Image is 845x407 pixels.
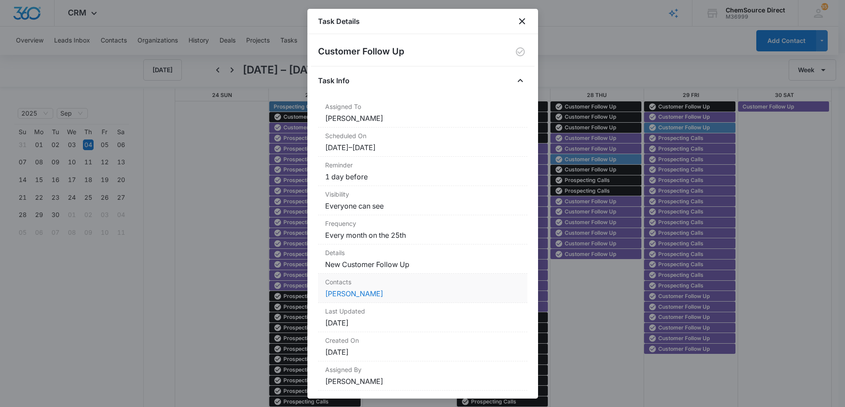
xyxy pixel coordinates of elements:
dt: Assigned By [325,365,520,374]
dd: [DATE] – [DATE] [325,142,520,153]
dd: New Customer Follow Up [325,259,520,270]
div: Created On[DATE] [318,332,527,361]
dt: Frequency [325,219,520,228]
div: Assigned By[PERSON_NAME] [318,361,527,391]
h2: Customer Follow Up [318,45,404,59]
dd: Everyone can see [325,201,520,211]
dd: [DATE] [325,347,520,357]
div: FrequencyEvery month on the 25th [318,215,527,244]
button: Close [513,74,527,88]
dt: Last Updated [325,306,520,316]
div: Last Updated[DATE] [318,303,527,332]
dd: [DATE] [325,318,520,328]
div: DetailsNew Customer Follow Up [318,244,527,274]
div: Contacts[PERSON_NAME] [318,274,527,303]
dt: Details [325,248,520,257]
dd: Every month on the 25th [325,230,520,240]
dd: 1 day before [325,171,520,182]
dd: [PERSON_NAME] [325,113,520,124]
dt: Reminder [325,160,520,170]
a: [PERSON_NAME] [325,289,383,298]
div: VisibilityEveryone can see [318,186,527,215]
dt: Contacts [325,277,520,287]
div: Assigned To[PERSON_NAME] [318,98,527,128]
div: Reminder1 day before [318,157,527,186]
button: close [517,16,527,27]
h1: Task Details [318,16,360,27]
dt: Scheduled On [325,131,520,140]
div: Scheduled On[DATE]–[DATE] [318,128,527,157]
dd: [PERSON_NAME] [325,376,520,387]
dt: Assigned To [325,102,520,111]
h4: Task Info [318,75,350,86]
dt: Visibility [325,190,520,199]
dt: Created On [325,336,520,345]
